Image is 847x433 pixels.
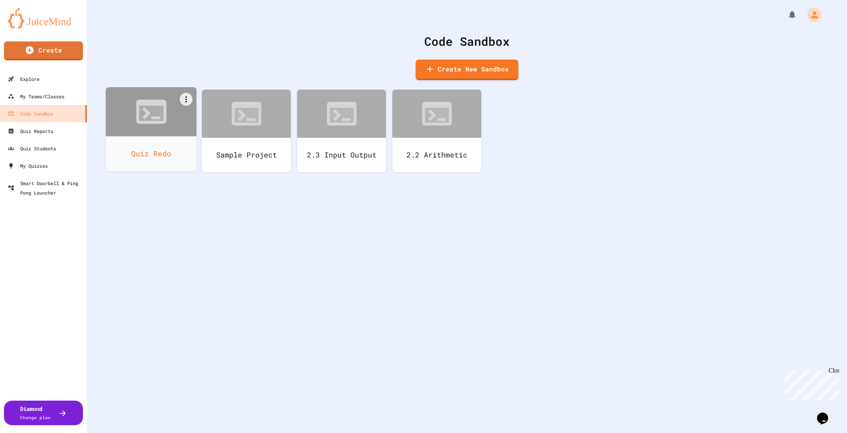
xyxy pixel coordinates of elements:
[8,126,53,136] div: Quiz Reports
[773,8,799,21] div: My Notifications
[20,405,51,421] div: Diamond
[4,41,83,60] a: Create
[781,367,839,401] iframe: chat widget
[8,74,40,84] div: Explore
[8,178,84,197] div: Smart Doorbell & Ping Pong Launcher
[20,414,51,420] span: Change plan
[392,90,481,172] a: 2.2 Arithmetic
[202,138,291,172] div: Sample Project
[8,92,64,101] div: My Teams/Classes
[297,90,386,172] a: 2.3 Input Output
[107,32,827,50] div: Code Sandbox
[3,3,55,50] div: Chat with us now!Close
[8,161,48,171] div: My Quizzes
[814,401,839,425] iframe: chat widget
[8,144,56,153] div: Quiz Students
[416,60,518,80] a: Create New Sandbox
[202,90,291,172] a: Sample Project
[106,87,197,171] a: Quiz Redo
[392,138,481,172] div: 2.2 Arithmetic
[297,138,386,172] div: 2.3 Input Output
[799,6,823,24] div: My Account
[8,8,79,28] img: logo-orange.svg
[4,401,83,425] button: DiamondChange plan
[8,109,53,118] div: Code Sandbox
[106,136,197,171] div: Quiz Redo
